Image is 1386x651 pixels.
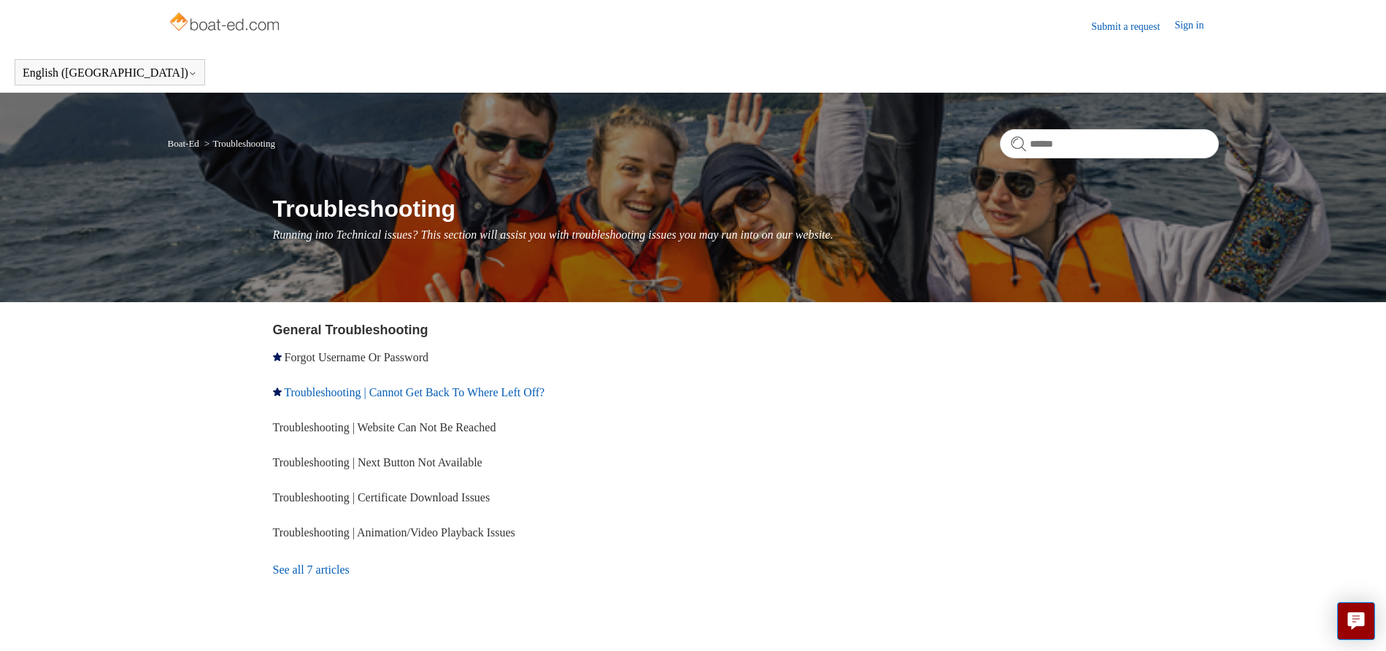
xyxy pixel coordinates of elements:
a: Sign in [1174,18,1218,35]
a: Troubleshooting | Website Can Not Be Reached [273,421,496,434]
a: Troubleshooting | Animation/Video Playback Issues [273,526,515,539]
h1: Troubleshooting [273,191,1219,226]
input: Search [1000,129,1219,158]
a: Troubleshooting | Cannot Get Back To Where Left Off? [284,386,544,398]
a: General Troubleshooting [273,323,428,337]
a: Submit a request [1091,19,1174,34]
button: Live chat [1337,602,1375,640]
a: Boat-Ed [168,138,199,149]
li: Boat-Ed [168,138,202,149]
p: Running into Technical issues? This section will assist you with troubleshooting issues you may r... [273,226,1219,244]
button: English ([GEOGRAPHIC_DATA]) [23,66,197,80]
svg: Promoted article [273,388,282,396]
a: Troubleshooting | Certificate Download Issues [273,491,490,504]
svg: Promoted article [273,353,282,361]
img: Boat-Ed Help Center home page [168,9,284,38]
a: Troubleshooting | Next Button Not Available [273,456,482,469]
a: See all 7 articles [273,550,698,590]
a: Forgot Username Or Password [285,351,428,363]
li: Troubleshooting [201,138,275,149]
